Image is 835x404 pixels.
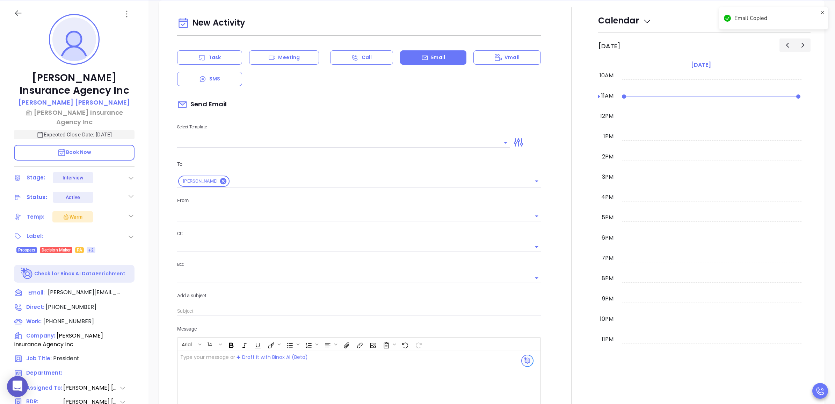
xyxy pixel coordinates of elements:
[598,71,615,80] div: 10am
[600,213,615,222] div: 5pm
[178,176,230,187] div: [PERSON_NAME]
[26,355,52,362] span: Job Title:
[209,75,220,83] p: SMS
[177,97,227,113] span: Send Email
[26,318,42,325] span: Work:
[412,338,424,350] span: Redo
[178,338,203,350] span: Font family
[600,234,615,242] div: 6pm
[224,338,237,350] span: Bold
[521,355,533,367] img: svg%3e
[600,274,615,283] div: 8pm
[26,332,55,339] span: Company:
[599,112,615,120] div: 12pm
[398,338,411,350] span: Undo
[27,212,45,222] div: Temp:
[26,303,44,311] span: Direct :
[26,369,62,376] span: Department:
[379,338,398,350] span: Surveys
[204,341,216,346] span: 14
[177,306,540,317] input: Subject
[21,268,33,280] img: Ai-Enrich-DaqCidB-.svg
[237,355,240,359] img: svg%3e
[66,192,80,203] div: Active
[532,176,542,186] button: Open
[251,338,263,350] span: Underline
[600,193,615,201] div: 4pm
[501,138,510,148] button: Open
[177,160,540,168] p: To
[340,338,352,350] span: Insert Files
[46,303,96,311] span: [PHONE_NUMBER]
[48,288,121,297] span: [PERSON_NAME][EMAIL_ADDRESS][PERSON_NAME][DOMAIN_NAME]
[19,98,130,107] p: [PERSON_NAME] [PERSON_NAME]
[366,338,379,350] span: Insert Image
[27,231,43,241] div: Label:
[177,325,540,333] p: Message
[178,338,197,350] button: Arial
[242,354,308,361] span: Draft it with Binox AI (Beta)
[14,332,103,348] span: [PERSON_NAME] Insurance Agency Inc
[238,338,250,350] span: Italic
[42,246,71,254] span: Decision Maker
[598,42,620,50] h2: [DATE]
[209,54,221,61] p: Task
[14,130,135,139] p: Expected Close Date: [DATE]
[28,288,45,297] span: Email:
[19,98,130,108] a: [PERSON_NAME] [PERSON_NAME]
[431,54,445,61] p: Email
[27,172,45,183] div: Stage:
[321,338,339,350] span: Align
[204,338,224,350] span: Font size
[63,172,83,183] div: Interview
[63,213,82,221] div: Warm
[283,338,301,350] span: Insert Unordered List
[600,335,615,343] div: 11pm
[88,246,93,254] span: +2
[600,92,615,100] div: 11am
[264,338,282,350] span: Fill color or set the text color
[302,338,320,350] span: Insert Ordered List
[278,54,300,61] p: Meeting
[177,14,540,32] div: New Activity
[27,192,47,203] div: Status:
[532,273,542,283] button: Open
[204,338,218,350] button: 14
[602,132,615,141] div: 1pm
[362,54,372,61] p: Call
[598,315,615,323] div: 10pm
[14,72,135,97] p: [PERSON_NAME] Insurance Agency Inc
[63,384,119,392] span: [PERSON_NAME] [PERSON_NAME]
[779,38,795,51] button: Previous day
[600,254,615,262] div: 7pm
[14,108,135,127] a: [PERSON_NAME] Insurance Agency Inc
[26,384,63,392] span: Assigned To:
[179,178,222,184] span: [PERSON_NAME]
[43,317,94,325] span: [PHONE_NUMBER]
[34,270,125,277] p: Check for Binox AI Data Enrichment
[353,338,365,350] span: Insert link
[532,211,542,221] button: Open
[601,173,615,181] div: 3pm
[504,54,520,61] p: Vmail
[532,242,542,252] button: Open
[601,153,615,161] div: 2pm
[690,60,712,70] a: [DATE]
[734,14,818,22] div: Email Copied
[178,341,195,346] span: Arial
[177,261,540,268] p: Bcc
[52,17,96,61] img: profile-user
[177,123,510,131] p: Select Template
[177,230,540,238] p: CC
[53,354,79,362] span: President
[795,38,811,51] button: Next day
[77,246,82,254] span: PA
[598,15,652,26] span: Calendar
[177,197,540,204] p: From
[18,246,35,254] span: Prospect
[57,149,92,156] span: Book Now
[601,295,615,303] div: 9pm
[177,292,540,299] p: Add a subject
